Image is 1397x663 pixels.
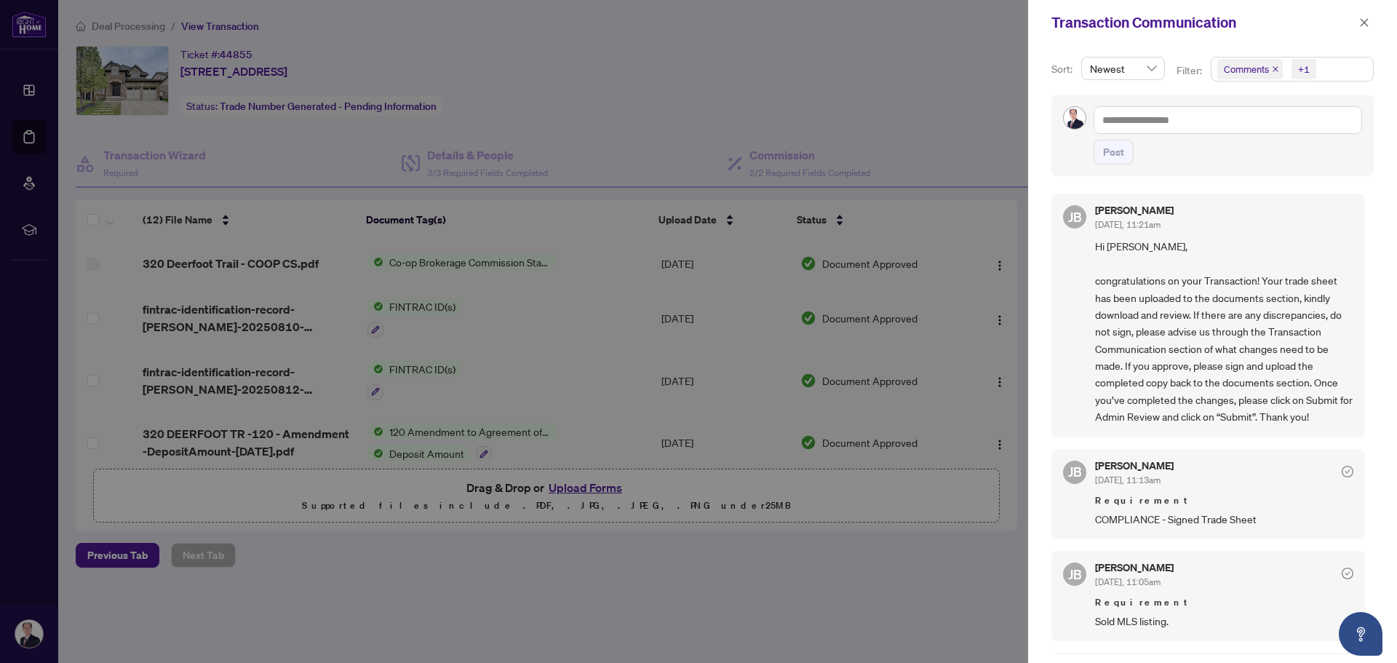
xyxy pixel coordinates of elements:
p: Sort: [1051,61,1075,77]
span: COMPLIANCE - Signed Trade Sheet [1095,511,1353,528]
span: Hi [PERSON_NAME], congratulations on your Transaction! Your trade sheet has been uploaded to the ... [1095,238,1353,425]
h5: [PERSON_NAME] [1095,461,1174,471]
button: Open asap [1339,612,1382,656]
div: Transaction Communication [1051,12,1355,33]
span: JB [1068,564,1082,584]
span: [DATE], 11:13am [1095,475,1161,485]
span: close [1272,65,1279,73]
span: JB [1068,207,1082,227]
img: Profile Icon [1064,107,1086,129]
span: Comments [1217,59,1283,79]
span: Comments [1224,62,1269,76]
span: Newest [1090,57,1156,79]
span: [DATE], 11:05am [1095,576,1161,587]
h5: [PERSON_NAME] [1095,205,1174,215]
p: Filter: [1177,63,1204,79]
div: +1 [1298,62,1310,76]
span: check-circle [1342,466,1353,477]
button: Post [1094,140,1134,164]
h5: [PERSON_NAME] [1095,563,1174,573]
span: Requirement [1095,595,1353,610]
span: check-circle [1342,568,1353,579]
span: Sold MLS listing. [1095,613,1353,630]
span: close [1359,17,1369,28]
span: Requirement [1095,493,1353,508]
span: JB [1068,461,1082,482]
span: [DATE], 11:21am [1095,219,1161,230]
